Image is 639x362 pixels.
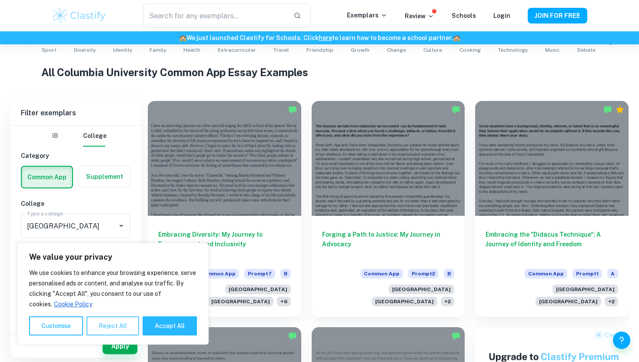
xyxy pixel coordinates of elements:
span: Common App [525,269,567,278]
img: Marked [452,105,460,114]
h6: Category [21,151,130,161]
span: Identity [113,46,132,54]
h6: Embracing the "Didacus Technique": A Journey of Identity and Freedom [486,230,618,258]
img: Clastify logo [52,7,107,24]
input: Search for any exemplars... [143,3,286,28]
p: We use cookies to enhance your browsing experience, serve personalised ads or content, and analys... [29,268,197,309]
span: Prompt 1 [572,269,602,278]
h6: Forging a Path to Justice: My Journey in Advocacy [322,230,455,258]
span: Growth [351,46,369,54]
span: Common App [360,269,403,278]
span: Extracurricular [218,46,256,54]
img: Marked [603,105,612,114]
div: Filter type choice [45,126,106,147]
span: Sport [42,46,57,54]
span: Prompt 7 [244,269,275,278]
p: We value your privacy [29,252,197,262]
p: Exemplars [347,10,387,20]
div: Premium [616,105,624,114]
span: Family [150,46,166,54]
h6: We just launched Clastify for Schools. Click to learn how to become a school partner. [2,33,637,43]
span: B [280,269,291,278]
span: + 6 [277,297,291,306]
span: Common App [196,269,239,278]
div: We value your privacy [17,243,209,345]
button: Reject All [87,316,139,335]
h1: All Columbia University Common App Essay Examples [41,64,598,80]
a: Embracing the "Didacus Technique": A Journey of Identity and FreedomCommon AppPrompt1A[GEOGRAPHIC... [475,101,629,317]
button: Apply [103,339,137,354]
span: Cooking [459,46,481,54]
button: Customise [29,316,83,335]
span: + 2 [605,297,618,306]
button: College [83,126,106,147]
span: [GEOGRAPHIC_DATA] [225,285,291,294]
a: Login [493,12,510,19]
span: [GEOGRAPHIC_DATA] [372,297,437,306]
span: Music [545,46,560,54]
span: + 2 [441,297,454,306]
button: Open [115,220,127,232]
span: Change [387,46,406,54]
button: Common App [22,167,72,188]
span: Technology [498,46,528,54]
span: [GEOGRAPHIC_DATA] [536,297,601,306]
a: Embracing Diversity: My Journey to Empowerment and InclusivityCommon AppPrompt7B[GEOGRAPHIC_DATA]... [148,101,301,317]
button: JOIN FOR FREE [528,8,587,23]
p: Review [405,11,434,21]
button: Accept All [143,316,197,335]
button: IB [45,126,66,147]
span: [GEOGRAPHIC_DATA] [552,285,618,294]
h6: Filter exemplars [10,101,141,125]
button: Supplement [79,166,130,187]
span: [GEOGRAPHIC_DATA] [208,297,273,306]
a: here [319,34,332,41]
a: Cookie Policy [53,300,93,308]
span: B [444,269,454,278]
span: Diversity [74,46,96,54]
h6: College [21,199,130,208]
span: Culture [423,46,442,54]
a: Forging a Path to Justice: My Journey in AdvocacyCommon AppPrompt2B[GEOGRAPHIC_DATA][GEOGRAPHIC_D... [312,101,465,317]
span: Debate [577,46,596,54]
span: 🏫 [453,34,460,41]
h6: Embracing Diversity: My Journey to Empowerment and Inclusivity [158,230,291,258]
span: Travel [273,46,289,54]
span: A [607,269,618,278]
a: Schools [452,12,476,19]
button: Help and Feedback [613,332,630,349]
img: Marked [288,105,297,114]
span: Prompt 2 [408,269,439,278]
img: Marked [288,332,297,340]
span: 🏫 [179,34,186,41]
img: Marked [452,332,460,340]
span: Health [183,46,200,54]
span: [GEOGRAPHIC_DATA] [389,285,454,294]
span: Friendship [306,46,333,54]
label: Type a college [27,210,63,217]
